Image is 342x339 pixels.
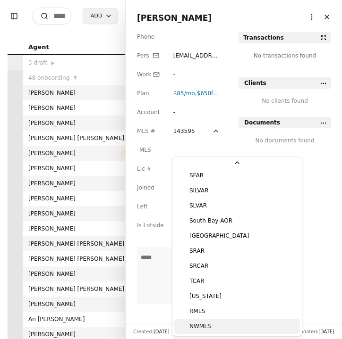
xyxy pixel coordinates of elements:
[189,261,208,271] span: SRCAR
[189,201,207,210] span: SLVAR
[189,276,205,286] span: TCAR
[189,216,232,225] span: South Bay AOR
[189,291,222,301] span: [US_STATE]
[189,306,205,316] span: RMLS
[189,171,204,180] span: SFAR
[189,231,249,240] span: [GEOGRAPHIC_DATA]
[189,186,209,195] span: SILVAR
[189,322,211,331] span: NWMLS
[189,246,205,256] span: SRAR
